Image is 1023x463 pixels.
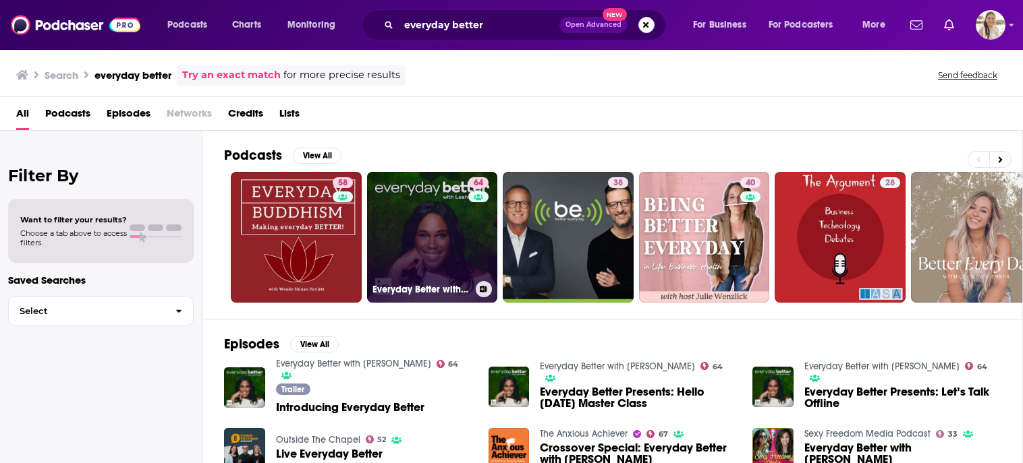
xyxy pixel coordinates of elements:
span: 58 [338,177,348,190]
a: Live Everyday Better [276,448,383,460]
a: Try an exact match [182,67,281,83]
span: New [603,8,627,21]
span: 64 [448,361,458,367]
a: Outside The Chapel [276,434,360,445]
a: 38 [503,172,634,303]
span: 52 [377,437,386,443]
a: 40 [740,177,761,188]
a: 28 [880,177,900,188]
span: 28 [885,177,895,190]
a: 64 [468,177,489,188]
button: View All [293,148,341,164]
a: Lists [279,102,300,130]
span: 64 [977,364,987,370]
a: 64 [700,362,723,370]
a: 58 [333,177,353,188]
input: Search podcasts, credits, & more... [399,14,559,36]
a: All [16,102,29,130]
button: Select [8,296,194,326]
img: Introducing Everyday Better [224,367,265,408]
span: Choose a tab above to access filters. [20,228,127,247]
img: Everyday Better Presents: Hello Monday Master Class [489,367,530,408]
span: 40 [746,177,755,190]
span: Trailer [281,385,304,394]
span: Want to filter your results? [20,215,127,224]
h3: Everyday Better with [PERSON_NAME] [372,284,470,295]
button: open menu [278,14,353,36]
button: View All [290,336,339,352]
a: Charts [223,14,269,36]
span: Podcasts [167,16,207,34]
a: 64 [437,360,459,368]
a: Show notifications dropdown [905,13,928,36]
a: PodcastsView All [224,147,341,164]
a: 28 [775,172,906,303]
h3: Search [45,69,78,82]
img: User Profile [976,10,1005,40]
span: For Podcasters [769,16,833,34]
button: open menu [853,14,902,36]
button: Open AdvancedNew [559,17,628,33]
h2: Podcasts [224,147,282,164]
img: Podchaser - Follow, Share and Rate Podcasts [11,12,140,38]
a: Credits [228,102,263,130]
a: The Anxious Achiever [540,428,628,439]
a: 40 [639,172,770,303]
a: Everyday Better with Leah Smart [804,361,960,372]
span: 33 [948,431,958,437]
a: 33 [936,430,958,438]
button: open menu [158,14,225,36]
a: 52 [366,435,387,443]
a: Podcasts [45,102,90,130]
h3: everyday better [94,69,171,82]
button: Send feedback [934,69,1001,81]
a: 38 [608,177,628,188]
a: Show notifications dropdown [939,13,960,36]
span: 38 [613,177,623,190]
span: More [862,16,885,34]
a: 64 [965,362,987,370]
a: Episodes [107,102,150,130]
span: 64 [713,364,723,370]
span: 64 [474,177,483,190]
a: 67 [646,430,668,438]
a: EpisodesView All [224,336,339,352]
span: Everyday Better Presents: Hello [DATE] Master Class [540,386,736,409]
h2: Filter By [8,166,194,185]
a: 64Everyday Better with [PERSON_NAME] [367,172,498,303]
span: For Business [693,16,746,34]
button: Show profile menu [976,10,1005,40]
span: Monitoring [287,16,335,34]
span: Select [9,307,165,315]
span: for more precise results [283,67,400,83]
span: Charts [232,16,261,34]
button: open menu [684,14,763,36]
span: 67 [659,431,668,437]
a: Everyday Better with Leah Smart [540,361,695,372]
a: Everyday Better Presents: Let’s Talk Offline [804,386,1001,409]
a: Everyday Better with Leah Smart [276,358,431,369]
a: Sexy Freedom Media Podcast [804,428,931,439]
p: Saved Searches [8,274,194,286]
a: Introducing Everyday Better [276,402,424,413]
span: Networks [167,102,212,130]
h2: Episodes [224,336,279,352]
div: Search podcasts, credits, & more... [375,9,679,40]
a: Everyday Better Presents: Hello Monday Master Class [540,386,736,409]
span: Open Advanced [565,22,621,28]
img: Everyday Better Presents: Let’s Talk Offline [752,367,794,408]
a: 58 [231,172,362,303]
button: open menu [760,14,853,36]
